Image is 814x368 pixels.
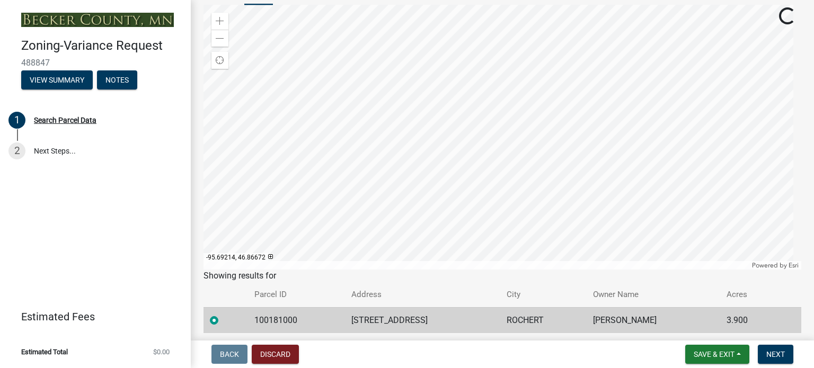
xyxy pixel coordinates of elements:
img: Becker County, Minnesota [21,13,174,27]
div: Showing results for [203,270,801,282]
div: Zoom out [211,30,228,47]
a: Esri [789,262,799,269]
wm-modal-confirm: Notes [97,76,137,85]
button: Discard [252,345,299,364]
span: 488847 [21,58,170,68]
span: Back [220,350,239,358]
div: Zoom in [211,13,228,30]
button: Save & Exit [685,345,749,364]
div: Powered by [749,261,801,270]
div: Find my location [211,52,228,69]
th: Address [345,282,500,307]
td: ROCHERT [500,307,587,333]
td: 100181000 [248,307,345,333]
th: Acres [720,282,780,307]
div: Search Parcel Data [34,116,96,124]
td: [PERSON_NAME] [587,307,720,333]
div: 1 [8,112,25,129]
span: $0.00 [153,348,170,355]
button: Back [211,345,247,364]
th: Owner Name [587,282,720,307]
a: Estimated Fees [8,306,174,327]
wm-modal-confirm: Summary [21,76,93,85]
button: Next [758,345,793,364]
button: View Summary [21,70,93,89]
h4: Zoning-Variance Request [21,38,182,53]
span: Next [766,350,785,358]
th: Parcel ID [248,282,345,307]
td: [STREET_ADDRESS] [345,307,500,333]
button: Notes [97,70,137,89]
div: 2 [8,142,25,159]
th: City [500,282,587,307]
td: 3.900 [720,307,780,333]
span: Estimated Total [21,348,68,355]
span: Save & Exit [694,350,735,358]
